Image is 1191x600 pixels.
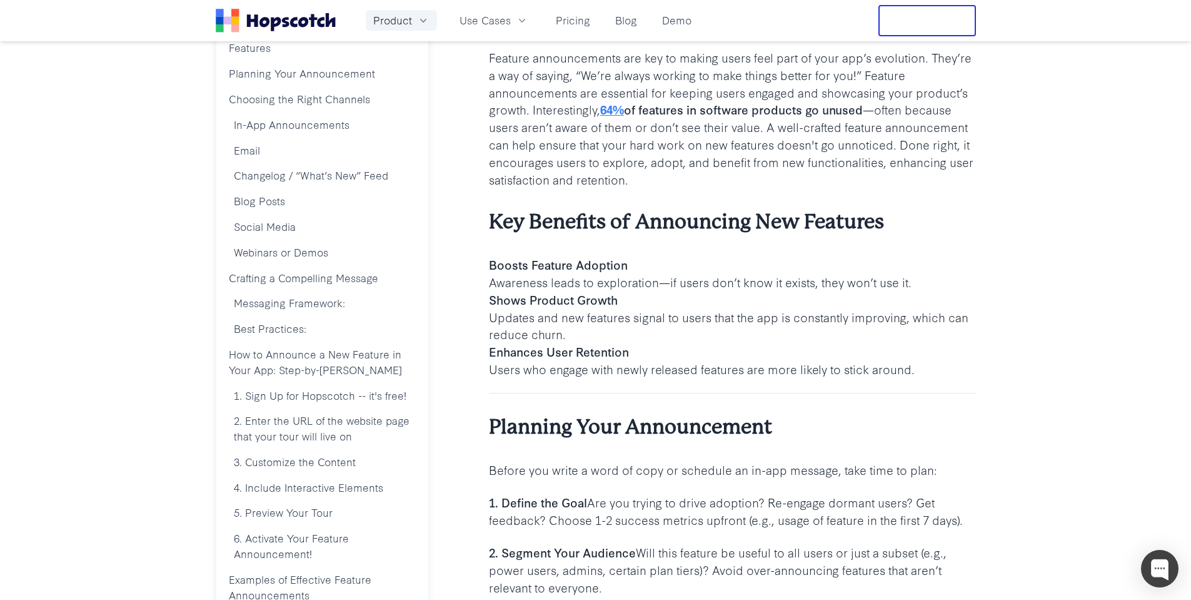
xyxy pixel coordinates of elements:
a: Planning Your Announcement [224,61,421,86]
p: Before you write a word of copy or schedule an in-app message, take time to plan: [489,461,976,479]
a: Webinars or Demos [224,240,421,265]
a: Messaging Framework: [224,290,421,316]
b: Boosts Feature Adoption [489,256,628,273]
p: Updates and new features signal to users that the app is constantly improving, which can reduce c... [489,308,976,343]
a: Best Practices: [224,316,421,342]
a: Choosing the Right Channels [224,86,421,112]
a: Demo [657,10,696,31]
a: Home [216,9,336,33]
a: Crafting a Compelling Message [224,265,421,291]
a: Blog [610,10,642,31]
a: Changelog / “What’s New” Feed [224,163,421,188]
p: Awareness leads to exploration—if users don’t know it exists, they won’t use it. [489,273,976,291]
a: 5. Preview Your Tour [224,500,421,526]
a: Pricing [551,10,595,31]
b: 2. Segment Your Audience [489,544,636,561]
a: Social Media [224,214,421,240]
a: 3. Customize the Content [224,449,421,475]
p: Feature announcements are key to making users feel part of your app’s evolution. They’re a way of... [489,49,976,188]
h3: Planning Your Announcement [489,414,976,441]
button: Product [366,10,437,31]
span: Product [373,13,412,28]
p: Users who engage with newly released features are more likely to stick around. [489,360,976,378]
h3: Key Benefits of Announcing New Features [489,208,976,236]
b: Enhances User Retention [489,343,629,360]
p: Will this feature be useful to all users or just a subset (e.g., power users, admins, certain pla... [489,544,976,596]
a: 6. Activate Your Feature Announcement! [224,526,421,567]
a: 4. Include Interactive Elements [224,475,421,501]
a: In-App Announcements [224,112,421,138]
b: of features in software products go unused [624,101,863,118]
b: 1. Define the Goal [489,494,587,511]
a: Blog Posts [224,188,421,214]
a: 1. Sign Up for Hopscotch -- it's free! [224,383,421,409]
button: Free Trial [878,5,976,36]
button: Use Cases [452,10,536,31]
a: Email [224,138,421,163]
a: 2. Enter the URL of the website page that your tour will live on [224,408,421,449]
b: Shows Product Growth [489,291,618,308]
p: Are you trying to drive adoption? Re-engage dormant users? Get feedback? Choose 1-2 success metri... [489,494,976,529]
span: Use Cases [460,13,511,28]
a: 64% [600,101,624,118]
a: How to Announce a New Feature in Your App: Step-by-[PERSON_NAME] [224,342,421,383]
